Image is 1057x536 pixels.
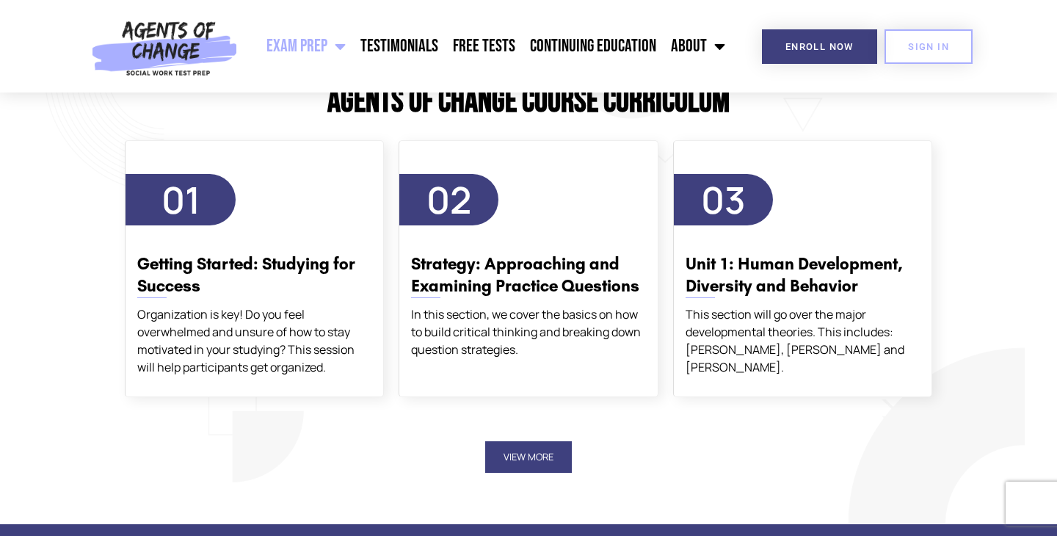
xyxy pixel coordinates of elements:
span: 01 [161,175,200,225]
span: 02 [426,175,471,225]
span: Enroll Now [785,42,854,51]
div: Organization is key! Do you feel overwhelmed and unsure of how to stay motivated in your studying... [137,305,371,376]
a: Testimonials [353,28,446,65]
div: This section will go over the major developmental theories. This includes: [PERSON_NAME], [PERSON... [686,305,920,376]
span: SIGN IN [908,42,949,51]
h3: Strategy: Approaching and Examining Practice Questions [411,253,645,297]
a: About [664,28,733,65]
span: 03 [701,175,746,225]
h3: Unit 1: Human Development, Diversity and Behavior [686,253,920,297]
h2: Agents of Change Course Curriculum [117,85,940,118]
nav: Menu [244,28,733,65]
a: Free Tests [446,28,523,65]
a: Continuing Education [523,28,664,65]
button: View More [485,441,572,473]
a: Enroll Now [762,29,877,64]
a: SIGN IN [885,29,973,64]
a: Exam Prep [259,28,353,65]
div: In this section, we cover the basics on how to build critical thinking and breaking down question... [411,305,645,358]
h3: Getting Started: Studying for Success [137,253,371,297]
